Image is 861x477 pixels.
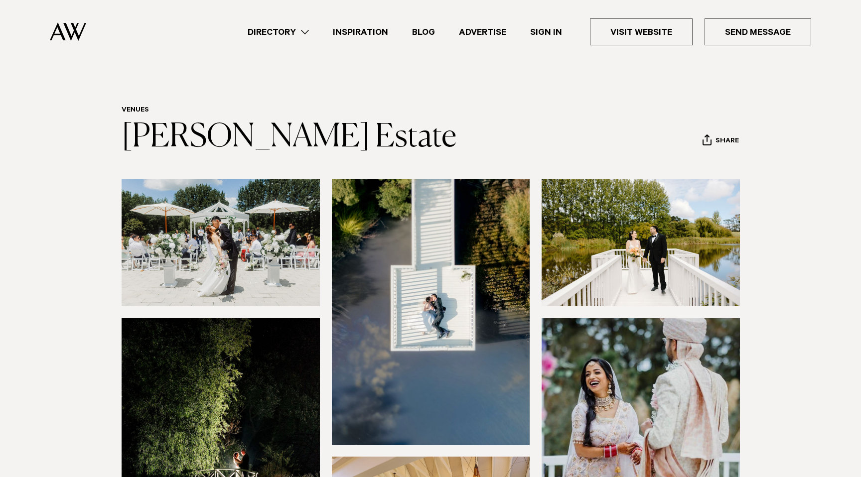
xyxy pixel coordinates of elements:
a: [PERSON_NAME] Estate [122,121,456,153]
a: Venues [122,107,149,115]
img: wedding couple abel estate [122,179,320,306]
img: Auckland Weddings Logo [50,22,86,41]
a: Directory [236,25,321,39]
a: Blog [400,25,447,39]
a: Advertise [447,25,518,39]
a: Visit Website [590,18,693,45]
button: Share [702,134,739,149]
a: Inspiration [321,25,400,39]
a: Send Message [705,18,811,45]
span: Share [716,137,739,146]
img: lakeside wedding venue auckland [542,179,740,306]
a: Sign In [518,25,574,39]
